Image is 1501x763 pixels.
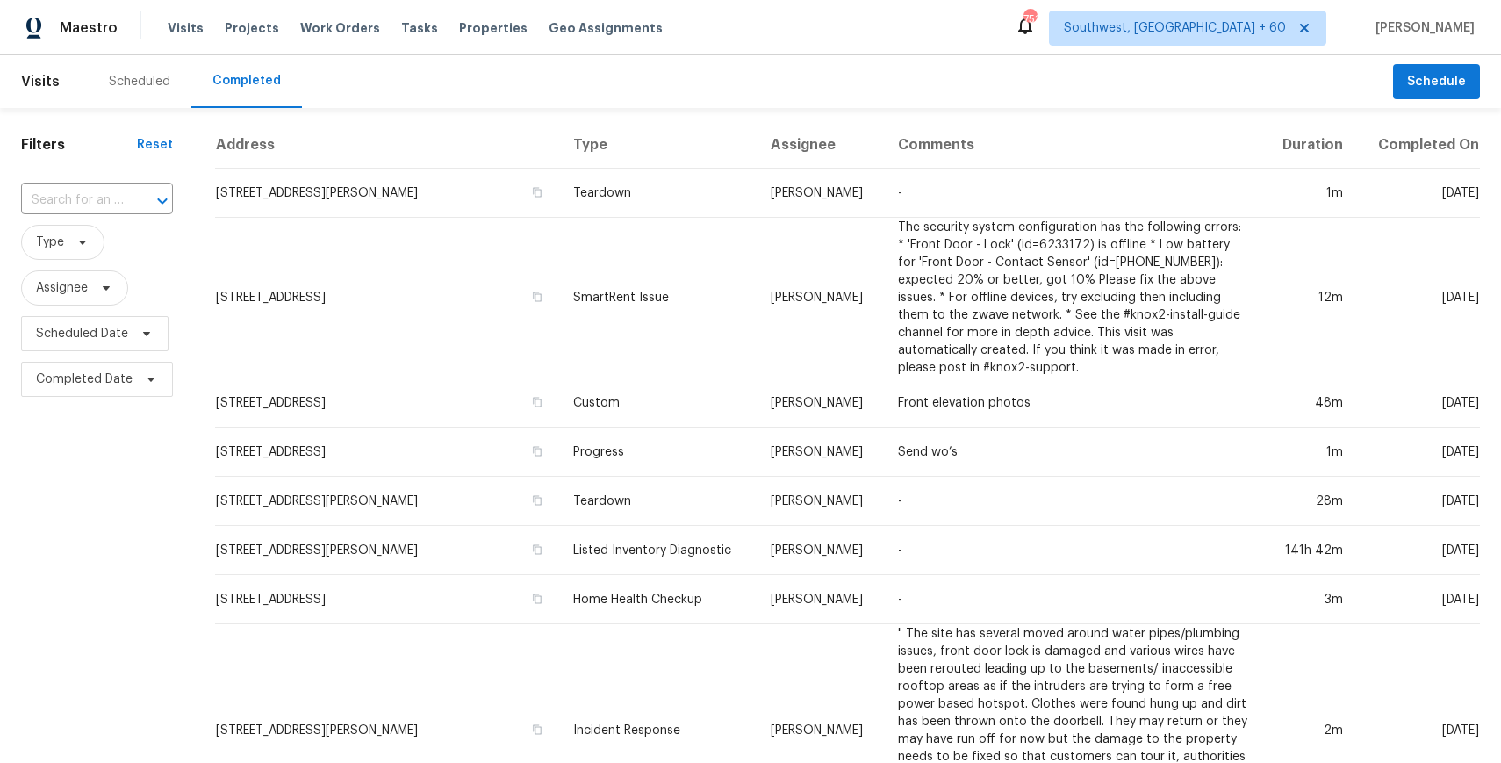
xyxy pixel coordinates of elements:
[1368,19,1475,37] span: [PERSON_NAME]
[529,722,545,738] button: Copy Address
[215,477,559,526] td: [STREET_ADDRESS][PERSON_NAME]
[225,19,279,37] span: Projects
[1263,428,1357,477] td: 1m
[1263,218,1357,378] td: 12m
[1263,122,1357,169] th: Duration
[884,378,1263,428] td: Front elevation photos
[757,526,884,575] td: [PERSON_NAME]
[884,218,1263,378] td: The security system configuration has the following errors: * 'Front Door - Lock' (id=6233172) is...
[1023,11,1036,28] div: 751
[884,526,1263,575] td: -
[529,591,545,607] button: Copy Address
[757,169,884,218] td: [PERSON_NAME]
[884,169,1263,218] td: -
[559,428,757,477] td: Progress
[459,19,528,37] span: Properties
[36,234,64,251] span: Type
[559,169,757,218] td: Teardown
[559,122,757,169] th: Type
[1263,575,1357,624] td: 3m
[1263,526,1357,575] td: 141h 42m
[757,428,884,477] td: [PERSON_NAME]
[21,136,137,154] h1: Filters
[757,218,884,378] td: [PERSON_NAME]
[1064,19,1286,37] span: Southwest, [GEOGRAPHIC_DATA] + 60
[529,184,545,200] button: Copy Address
[1263,477,1357,526] td: 28m
[137,136,173,154] div: Reset
[1357,428,1480,477] td: [DATE]
[1357,575,1480,624] td: [DATE]
[559,575,757,624] td: Home Health Checkup
[559,378,757,428] td: Custom
[168,19,204,37] span: Visits
[1263,169,1357,218] td: 1m
[884,575,1263,624] td: -
[60,19,118,37] span: Maestro
[36,371,133,388] span: Completed Date
[36,325,128,342] span: Scheduled Date
[215,218,559,378] td: [STREET_ADDRESS]
[215,378,559,428] td: [STREET_ADDRESS]
[36,279,88,297] span: Assignee
[884,122,1263,169] th: Comments
[215,526,559,575] td: [STREET_ADDRESS][PERSON_NAME]
[21,62,60,101] span: Visits
[529,493,545,508] button: Copy Address
[559,477,757,526] td: Teardown
[884,428,1263,477] td: Send wo’s
[757,122,884,169] th: Assignee
[215,428,559,477] td: [STREET_ADDRESS]
[757,477,884,526] td: [PERSON_NAME]
[529,443,545,459] button: Copy Address
[21,187,124,214] input: Search for an address...
[1357,122,1480,169] th: Completed On
[559,218,757,378] td: SmartRent Issue
[1357,526,1480,575] td: [DATE]
[1407,71,1466,93] span: Schedule
[150,189,175,213] button: Open
[215,122,559,169] th: Address
[401,22,438,34] span: Tasks
[1357,378,1480,428] td: [DATE]
[529,394,545,410] button: Copy Address
[529,289,545,305] button: Copy Address
[1393,64,1480,100] button: Schedule
[1357,477,1480,526] td: [DATE]
[757,378,884,428] td: [PERSON_NAME]
[529,542,545,558] button: Copy Address
[1357,218,1480,378] td: [DATE]
[1263,378,1357,428] td: 48m
[757,575,884,624] td: [PERSON_NAME]
[212,72,281,90] div: Completed
[215,575,559,624] td: [STREET_ADDRESS]
[559,526,757,575] td: Listed Inventory Diagnostic
[884,477,1263,526] td: -
[1357,169,1480,218] td: [DATE]
[215,169,559,218] td: [STREET_ADDRESS][PERSON_NAME]
[300,19,380,37] span: Work Orders
[109,73,170,90] div: Scheduled
[549,19,663,37] span: Geo Assignments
